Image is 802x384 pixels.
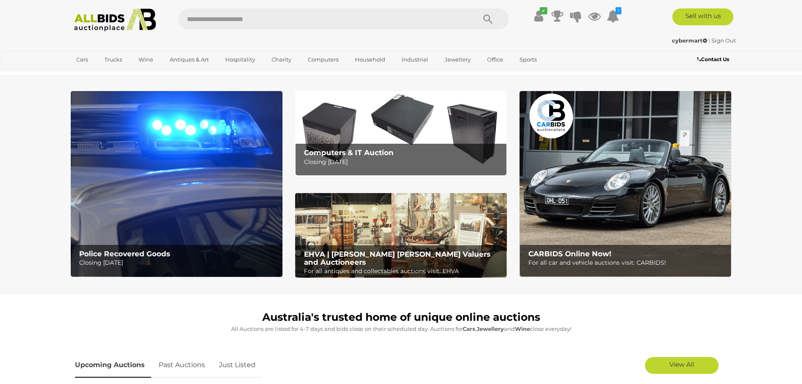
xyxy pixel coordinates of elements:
img: Police Recovered Goods [71,91,282,277]
p: Closing [DATE] [304,157,502,167]
i: ✔ [540,7,547,14]
a: Computers [302,53,344,67]
a: Household [349,53,391,67]
button: Search [467,8,509,30]
a: Industrial [396,53,434,67]
img: EHVA | Evans Hastings Valuers and Auctioneers [295,193,507,278]
a: Computers & IT Auction Computers & IT Auction Closing [DATE] [295,91,507,176]
i: 1 [615,7,621,14]
a: Sign Out [711,37,736,44]
a: Past Auctions [152,353,211,378]
a: Just Listed [213,353,262,378]
span: | [709,37,710,44]
a: Police Recovered Goods Police Recovered Goods Closing [DATE] [71,91,282,277]
a: [GEOGRAPHIC_DATA] [71,67,141,81]
a: EHVA | Evans Hastings Valuers and Auctioneers EHVA | [PERSON_NAME] [PERSON_NAME] Valuers and Auct... [295,193,507,278]
strong: cybermart [672,37,707,44]
strong: Wine [515,325,530,332]
p: For all car and vehicle auctions visit: CARBIDS! [528,258,727,268]
a: ✔ [533,8,545,24]
a: View All [645,357,719,374]
a: Jewellery [439,53,476,67]
b: Contact Us [697,56,729,62]
a: Cars [71,53,93,67]
a: Sports [514,53,542,67]
img: Computers & IT Auction [295,91,507,176]
a: Hospitality [220,53,261,67]
p: All Auctions are listed for 4-7 days and bids close on their scheduled day. Auctions for , and cl... [75,324,727,334]
b: Computers & IT Auction [304,148,394,157]
a: Antiques & Art [164,53,214,67]
strong: Jewellery [477,325,504,332]
a: Sell with us [672,8,733,25]
strong: Cars [463,325,475,332]
span: View All [669,360,694,368]
a: Trucks [99,53,128,67]
a: Wine [133,53,159,67]
a: 1 [607,8,619,24]
b: CARBIDS Online Now! [528,250,611,258]
a: Charity [266,53,297,67]
a: Contact Us [697,55,731,64]
a: Upcoming Auctions [75,353,151,378]
h1: Australia's trusted home of unique online auctions [75,311,727,323]
a: cybermart [672,37,709,44]
img: Allbids.com.au [69,8,161,32]
a: Office [482,53,509,67]
b: Police Recovered Goods [79,250,170,258]
img: CARBIDS Online Now! [520,91,731,277]
b: EHVA | [PERSON_NAME] [PERSON_NAME] Valuers and Auctioneers [304,250,490,266]
p: For all antiques and collectables auctions visit: EHVA [304,266,502,277]
a: CARBIDS Online Now! CARBIDS Online Now! For all car and vehicle auctions visit: CARBIDS! [520,91,731,277]
p: Closing [DATE] [79,258,277,268]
